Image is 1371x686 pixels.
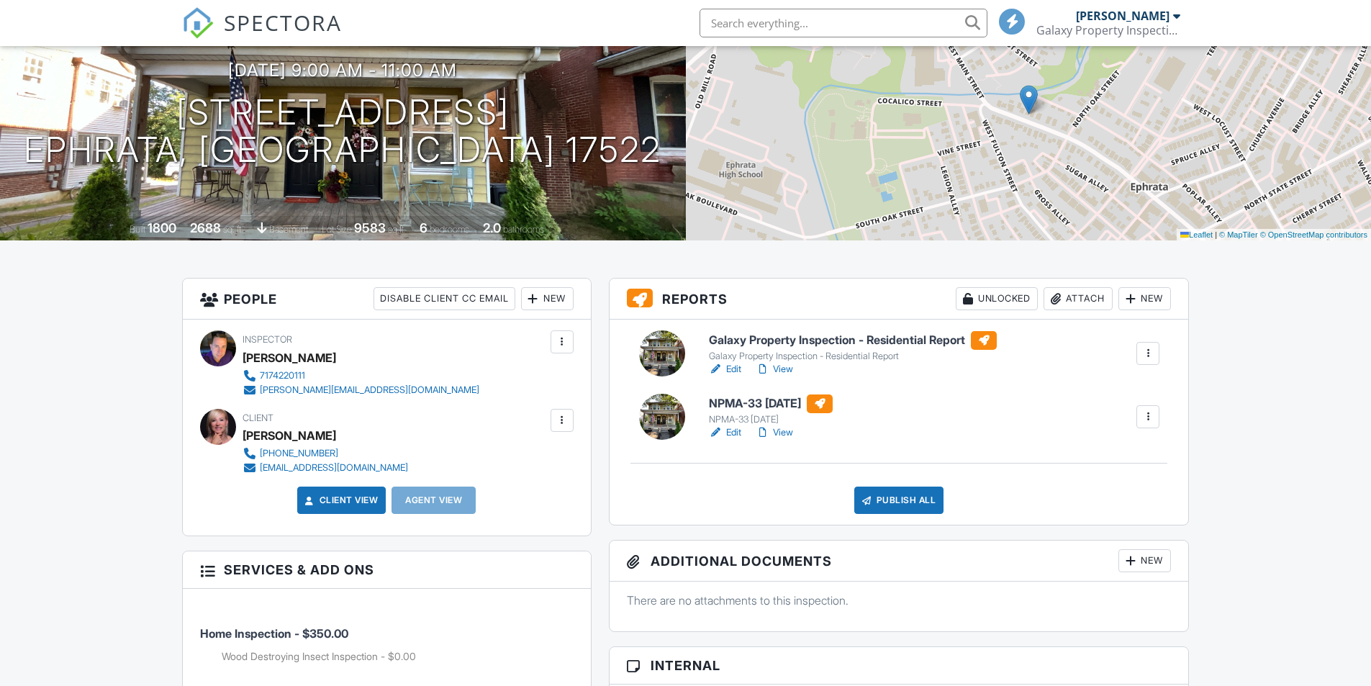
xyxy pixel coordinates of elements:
[1219,230,1258,239] a: © MapTiler
[374,287,515,310] div: Disable Client CC Email
[260,384,479,396] div: [PERSON_NAME][EMAIL_ADDRESS][DOMAIN_NAME]
[1180,230,1213,239] a: Leaflet
[130,224,145,235] span: Built
[756,425,793,440] a: View
[1044,287,1113,310] div: Attach
[183,279,591,320] h3: People
[243,412,273,423] span: Client
[709,394,833,413] h6: NPMA-33 [DATE]
[956,287,1038,310] div: Unlocked
[354,220,386,235] div: 9583
[1215,230,1217,239] span: |
[243,347,336,369] div: [PERSON_NAME]
[1036,23,1180,37] div: Galaxy Property Inspection (PA)
[243,446,408,461] a: [PHONE_NUMBER]
[1118,287,1171,310] div: New
[24,94,661,170] h1: [STREET_ADDRESS] Ephrata, [GEOGRAPHIC_DATA] 17522
[610,647,1189,685] h3: Internal
[709,414,833,425] div: NPMA-33 [DATE]
[610,279,1189,320] h3: Reports
[483,220,501,235] div: 2.0
[190,220,221,235] div: 2688
[182,7,214,39] img: The Best Home Inspection Software - Spectora
[430,224,469,235] span: bedrooms
[260,462,408,474] div: [EMAIL_ADDRESS][DOMAIN_NAME]
[243,383,479,397] a: [PERSON_NAME][EMAIL_ADDRESS][DOMAIN_NAME]
[243,334,292,345] span: Inspector
[1118,549,1171,572] div: New
[243,461,408,475] a: [EMAIL_ADDRESS][DOMAIN_NAME]
[224,7,342,37] span: SPECTORA
[200,626,348,641] span: Home Inspection - $350.00
[302,493,379,507] a: Client View
[610,541,1189,582] h3: Additional Documents
[148,220,176,235] div: 1800
[709,362,741,376] a: Edit
[223,224,243,235] span: sq. ft.
[182,19,342,50] a: SPECTORA
[260,370,305,382] div: 7174220111
[709,351,997,362] div: Galaxy Property Inspection - Residential Report
[200,600,574,674] li: Service: Home Inspection
[269,224,308,235] span: basement
[709,331,997,350] h6: Galaxy Property Inspection - Residential Report
[854,487,944,514] div: Publish All
[1020,85,1038,114] img: Marker
[709,394,833,426] a: NPMA-33 [DATE] NPMA-33 [DATE]
[700,9,987,37] input: Search everything...
[627,592,1172,608] p: There are no attachments to this inspection.
[243,369,479,383] a: 7174220111
[1260,230,1367,239] a: © OpenStreetMap contributors
[756,362,793,376] a: View
[503,224,544,235] span: bathrooms
[709,331,997,363] a: Galaxy Property Inspection - Residential Report Galaxy Property Inspection - Residential Report
[243,425,336,446] div: [PERSON_NAME]
[228,60,457,80] h3: [DATE] 9:00 am - 11:00 am
[183,551,591,589] h3: Services & Add ons
[1076,9,1169,23] div: [PERSON_NAME]
[388,224,406,235] span: sq.ft.
[222,649,574,664] li: Add on: Wood Destroying Insect Inspection
[420,220,427,235] div: 6
[260,448,338,459] div: [PHONE_NUMBER]
[322,224,352,235] span: Lot Size
[709,425,741,440] a: Edit
[521,287,574,310] div: New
